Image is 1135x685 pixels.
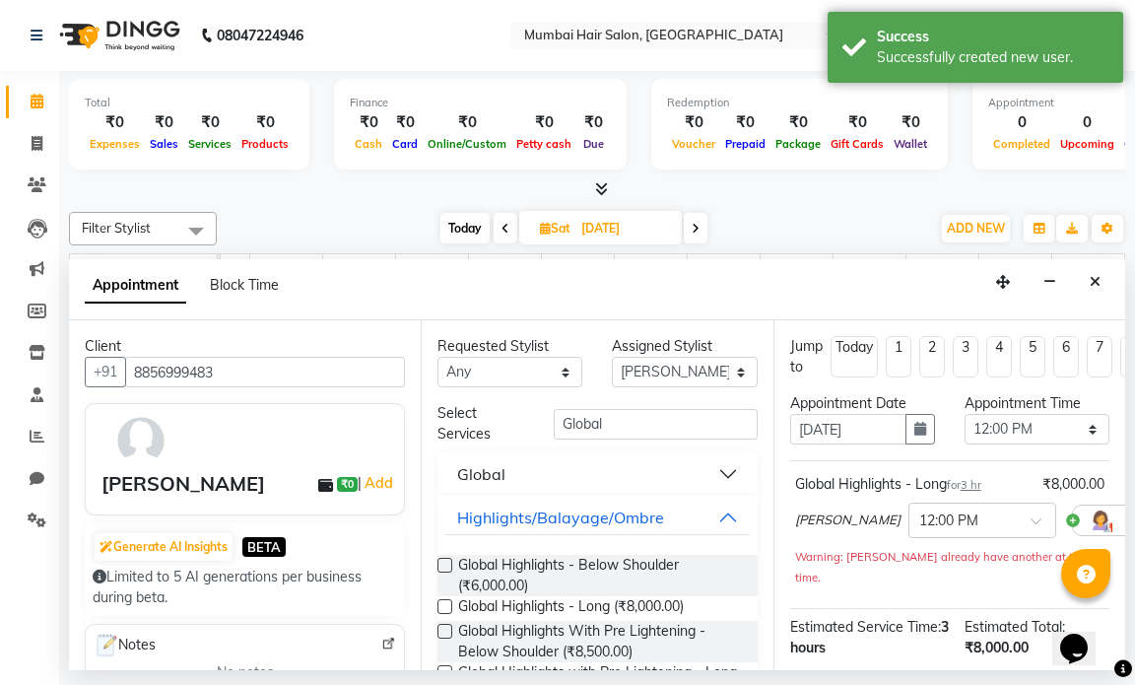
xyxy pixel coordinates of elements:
[886,336,911,377] li: 1
[979,258,1041,287] a: 9:00 PM
[440,213,490,243] span: Today
[1055,111,1119,134] div: 0
[947,221,1005,236] span: ADD NEW
[458,621,741,662] span: Global Highlights With Pre Lightening - Below Shoulder (₹8,500.00)
[217,662,274,683] span: No notes
[183,137,236,151] span: Services
[667,95,932,111] div: Redemption
[511,137,576,151] span: Petty cash
[437,336,582,357] div: Requested Stylist
[1055,137,1119,151] span: Upcoming
[387,111,423,134] div: ₹0
[85,336,405,357] div: Client
[82,220,151,236] span: Filter Stylist
[236,111,294,134] div: ₹0
[790,336,823,377] div: Jump to
[112,412,169,469] img: avatar
[145,111,183,134] div: ₹0
[350,95,611,111] div: Finance
[795,511,901,530] span: [PERSON_NAME]
[761,258,823,287] a: 6:00 PM
[511,111,576,134] div: ₹0
[85,137,145,151] span: Expenses
[362,471,396,495] a: Add
[826,111,889,134] div: ₹0
[350,111,387,134] div: ₹0
[667,111,720,134] div: ₹0
[942,215,1010,242] button: ADD NEW
[965,618,1065,636] span: Estimated Total:
[85,95,294,111] div: Total
[423,403,539,445] div: Select Services
[988,111,1055,134] div: 0
[423,111,511,134] div: ₹0
[575,214,674,243] input: 2025-09-06
[458,555,741,596] span: Global Highlights - Below Shoulder (₹6,000.00)
[1020,336,1045,377] li: 5
[667,137,720,151] span: Voucher
[458,596,684,621] span: Global Highlights - Long (₹8,000.00)
[720,137,770,151] span: Prepaid
[125,357,405,387] input: Search by Name/Mobile/Email/Code
[965,393,1109,414] div: Appointment Time
[337,477,358,493] span: ₹0
[323,258,393,287] a: 12:00 PM
[1042,474,1104,495] div: ₹8,000.00
[906,258,968,287] a: 8:00 PM
[1052,258,1122,287] a: 10:00 PM
[795,474,981,495] div: Global Highlights - Long
[615,258,677,287] a: 4:00 PM
[919,336,945,377] li: 2
[1089,509,1112,532] img: Hairdresser.png
[770,137,826,151] span: Package
[1053,336,1079,377] li: 6
[535,221,575,236] span: Sat
[1081,267,1109,298] button: Close
[953,336,978,377] li: 3
[387,137,423,151] span: Card
[93,567,397,608] div: Limited to 5 AI generations per business during beta.
[947,478,981,492] small: for
[961,478,981,492] span: 3 hr
[445,500,749,535] button: Highlights/Balayage/Ombre
[965,639,1029,656] span: ₹8,000.00
[250,258,321,287] a: 11:00 AM
[826,137,889,151] span: Gift Cards
[790,393,935,414] div: Appointment Date
[85,357,126,387] button: +91
[95,533,233,561] button: Generate AI Insights
[612,336,757,357] div: Assigned Stylist
[790,414,906,445] input: yyyy-mm-dd
[50,8,185,63] img: logo
[988,137,1055,151] span: Completed
[889,111,932,134] div: ₹0
[183,111,236,134] div: ₹0
[236,137,294,151] span: Products
[542,258,604,287] a: 3:00 PM
[210,276,279,294] span: Block Time
[889,137,932,151] span: Wallet
[101,469,265,499] div: [PERSON_NAME]
[85,111,145,134] div: ₹0
[554,409,757,440] input: Search by service name
[688,258,750,287] a: 5:00 PM
[145,137,183,151] span: Sales
[720,111,770,134] div: ₹0
[986,336,1012,377] li: 4
[85,268,186,304] span: Appointment
[94,633,156,658] span: Notes
[576,111,611,134] div: ₹0
[1087,336,1112,377] li: 7
[877,47,1108,68] div: Successfully created new user.
[445,456,749,492] button: Global
[423,137,511,151] span: Online/Custom
[770,111,826,134] div: ₹0
[396,258,458,287] a: 1:00 PM
[790,618,941,636] span: Estimated Service Time:
[457,506,664,529] div: Highlights/Balayage/Ombre
[578,137,609,151] span: Due
[358,471,396,495] span: |
[877,27,1108,47] div: Success
[1052,606,1115,665] iframe: chat widget
[469,258,531,287] a: 2:00 PM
